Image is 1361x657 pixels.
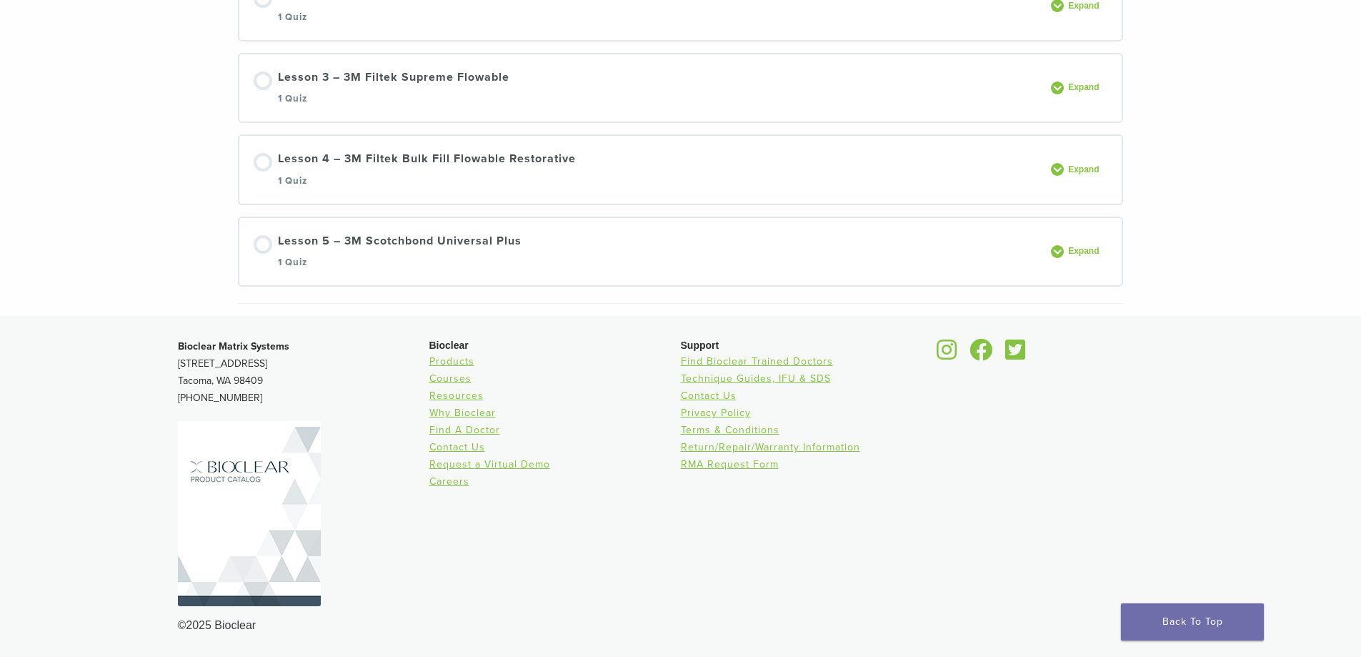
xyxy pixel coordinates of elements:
a: Contact Us [429,441,485,453]
a: Find Bioclear Trained Doctors [681,355,833,367]
span: Support [681,340,719,351]
span: 1 Quiz [278,175,307,187]
a: Courses [429,372,472,385]
span: 1 Quiz [278,11,307,23]
img: Bioclear [178,421,321,606]
span: Expand [1064,164,1107,175]
span: Bioclear [429,340,469,351]
a: RMA Request Form [681,458,779,470]
span: 1 Quiz [278,257,307,268]
div: Lesson 4 – 3M Filtek Bulk Fill Flowable Restorative [278,150,576,189]
a: Privacy Policy [681,407,751,419]
a: Terms & Conditions [681,424,779,436]
a: Bioclear [1001,347,1031,362]
span: Expand [1064,1,1107,11]
a: Lesson 3 – 3M Filtek Supreme Flowable 1 Quiz [254,69,1043,108]
a: Resources [429,390,484,402]
div: Lesson 5 – 3M Scotchbond Universal Plus [278,232,522,272]
strong: Bioclear Matrix Systems [178,340,289,352]
a: Contact Us [681,390,737,402]
a: Bioclear [932,347,962,362]
a: Careers [429,475,469,488]
span: Expand [1064,246,1107,257]
a: Back To Top [1121,603,1264,641]
div: Lesson 3 – 3M Filtek Supreme Flowable [278,69,509,108]
span: 1 Quiz [278,93,307,104]
a: Find A Doctor [429,424,500,436]
a: Return/Repair/Warranty Information [681,441,860,453]
a: Bioclear [965,347,998,362]
a: Technique Guides, IFU & SDS [681,372,831,385]
a: Products [429,355,474,367]
div: ©2025 Bioclear [178,617,1184,634]
a: Lesson 5 – 3M Scotchbond Universal Plus 1 Quiz [254,232,1043,272]
a: Request a Virtual Demo [429,458,550,470]
p: [STREET_ADDRESS] Tacoma, WA 98409 [PHONE_NUMBER] [178,338,429,407]
a: Lesson 4 – 3M Filtek Bulk Fill Flowable Restorative 1 Quiz [254,150,1043,189]
span: Expand [1064,82,1107,93]
a: Why Bioclear [429,407,496,419]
